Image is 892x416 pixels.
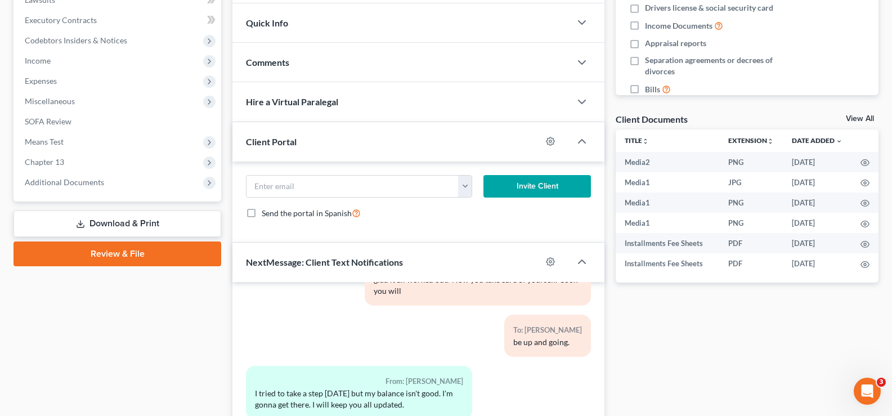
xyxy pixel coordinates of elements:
a: Review & File [14,241,221,266]
td: PNG [719,152,783,172]
a: Date Added expand_more [792,136,842,145]
td: Media1 [616,193,719,213]
span: Income Documents [645,20,712,32]
td: [DATE] [783,172,851,193]
span: Quick Info [246,17,288,28]
span: Codebtors Insiders & Notices [25,35,127,45]
td: Media1 [616,213,719,233]
span: Drivers license & social security card [645,2,773,14]
td: [DATE] [783,193,851,213]
td: PDF [719,233,783,253]
td: [DATE] [783,213,851,233]
span: Comments [246,57,289,68]
span: NextMessage: Client Text Notifications [246,257,403,267]
span: Means Test [25,137,64,146]
td: Media2 [616,152,719,172]
span: Executory Contracts [25,15,97,25]
span: Chapter 13 [25,157,64,167]
i: expand_more [836,138,842,145]
td: PNG [719,213,783,233]
a: Download & Print [14,211,221,237]
span: Separation agreements or decrees of divorces [645,55,803,77]
span: Expenses [25,76,57,86]
td: PDF [719,253,783,274]
div: Client Documents [616,113,688,125]
td: JPG [719,172,783,193]
td: Media1 [616,172,719,193]
span: Miscellaneous [25,96,75,106]
td: [DATE] [783,233,851,253]
i: unfold_more [642,138,649,145]
input: Enter email [246,176,459,197]
span: Send the portal in Spanish [262,208,352,218]
div: To: [PERSON_NAME] [513,324,582,337]
span: Income [25,56,51,65]
td: [DATE] [783,152,851,172]
div: be up and going. [513,337,582,348]
div: From: [PERSON_NAME] [255,375,463,388]
span: Client Portal [246,136,297,147]
td: PNG [719,193,783,213]
div: I tried to take a step [DATE] but my balance isn't good. I'm gonna get there. I will keep you all... [255,388,463,410]
span: 3 [877,378,886,387]
span: Appraisal reports [645,38,706,49]
a: Executory Contracts [16,10,221,30]
button: Invite Client [483,175,591,198]
i: unfold_more [767,138,774,145]
span: SOFA Review [25,117,71,126]
td: Installments Fee Sheets [616,253,719,274]
td: [DATE] [783,253,851,274]
span: Additional Documents [25,177,104,187]
a: View All [846,115,874,123]
span: Hire a Virtual Paralegal [246,96,338,107]
a: SOFA Review [16,111,221,132]
a: Titleunfold_more [625,136,649,145]
span: Bills [645,84,660,95]
a: Extensionunfold_more [728,136,774,145]
td: Installments Fee Sheets [616,233,719,253]
iframe: Intercom live chat [854,378,881,405]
